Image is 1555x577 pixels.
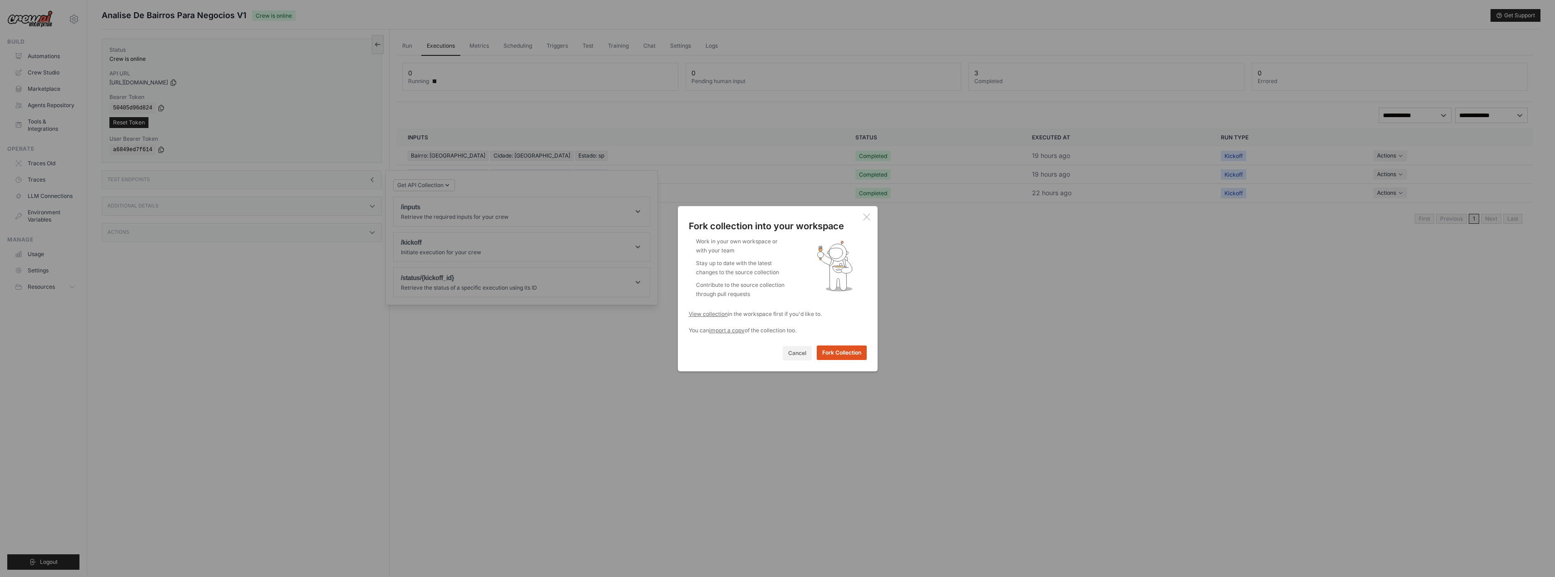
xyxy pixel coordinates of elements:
a: Fork Collection [817,350,867,356]
li: Stay up to date with the latest changes to the source collection [696,259,787,277]
button: Cancel [783,346,812,360]
a: View collection [689,311,728,317]
li: Work in your own workspace or with your team [696,237,787,255]
div: in the workspace first if you'd like to. [689,310,867,319]
li: Contribute to the source collection through pull requests [696,281,787,299]
div: You can of the collection too. [689,326,867,335]
div: Fork collection into your workspace [689,221,867,232]
button: Fork Collection [817,345,867,360]
span: import a copy [709,327,745,334]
